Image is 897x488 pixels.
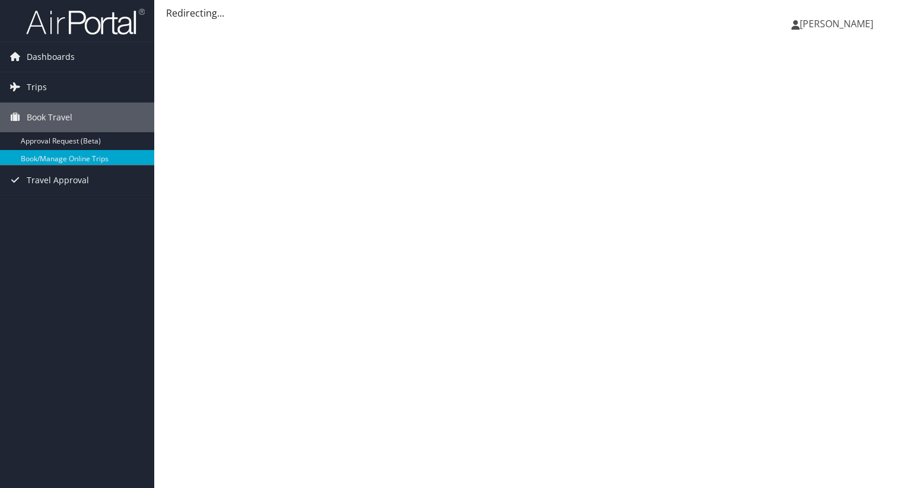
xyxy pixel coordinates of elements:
[27,165,89,195] span: Travel Approval
[791,6,885,42] a: [PERSON_NAME]
[27,103,72,132] span: Book Travel
[800,17,873,30] span: [PERSON_NAME]
[27,72,47,102] span: Trips
[26,8,145,36] img: airportal-logo.png
[166,6,885,20] div: Redirecting...
[27,42,75,72] span: Dashboards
